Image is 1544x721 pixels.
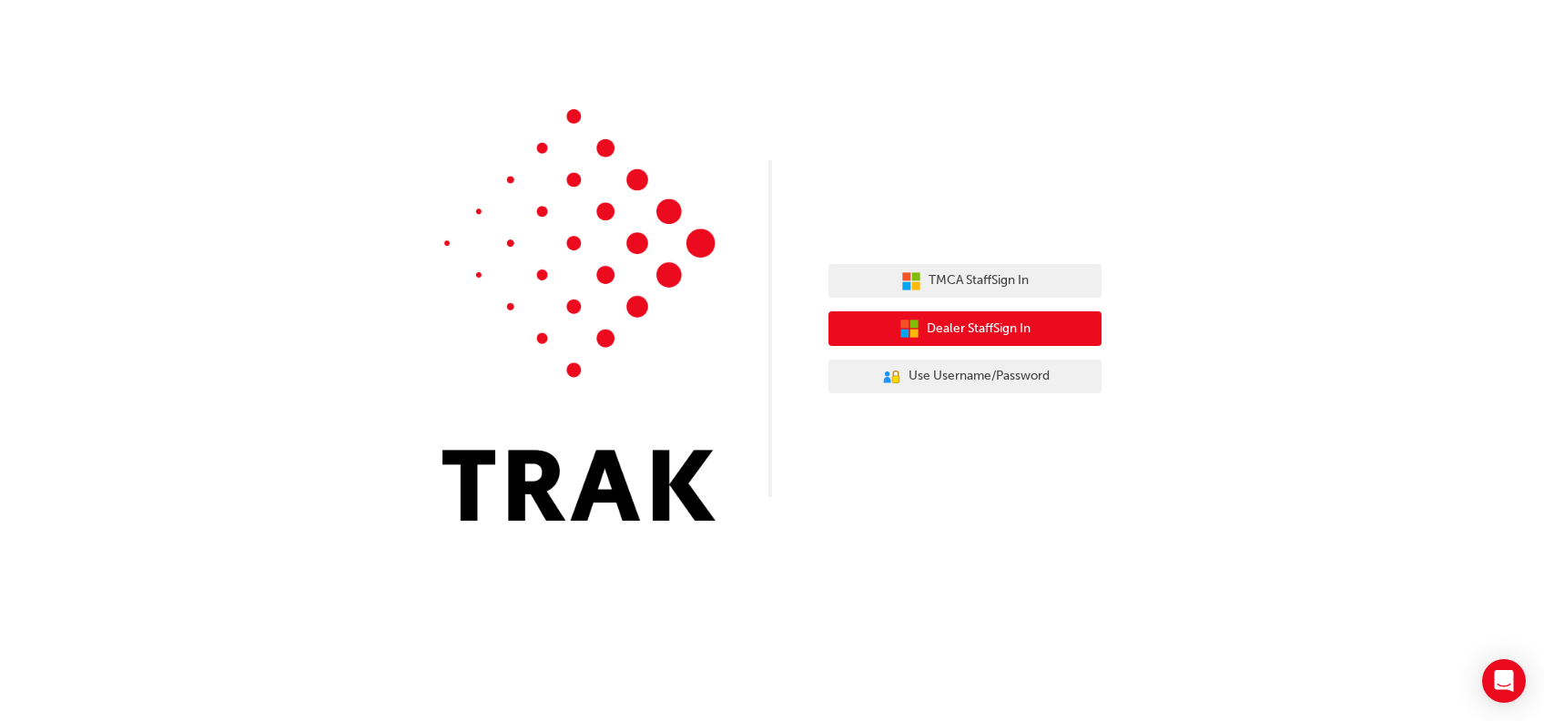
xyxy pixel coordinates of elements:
[828,311,1102,346] button: Dealer StaffSign In
[442,109,716,521] img: Trak
[927,319,1031,340] span: Dealer Staff Sign In
[1482,659,1526,703] div: Open Intercom Messenger
[828,264,1102,299] button: TMCA StaffSign In
[929,270,1029,291] span: TMCA Staff Sign In
[828,360,1102,394] button: Use Username/Password
[909,366,1050,387] span: Use Username/Password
